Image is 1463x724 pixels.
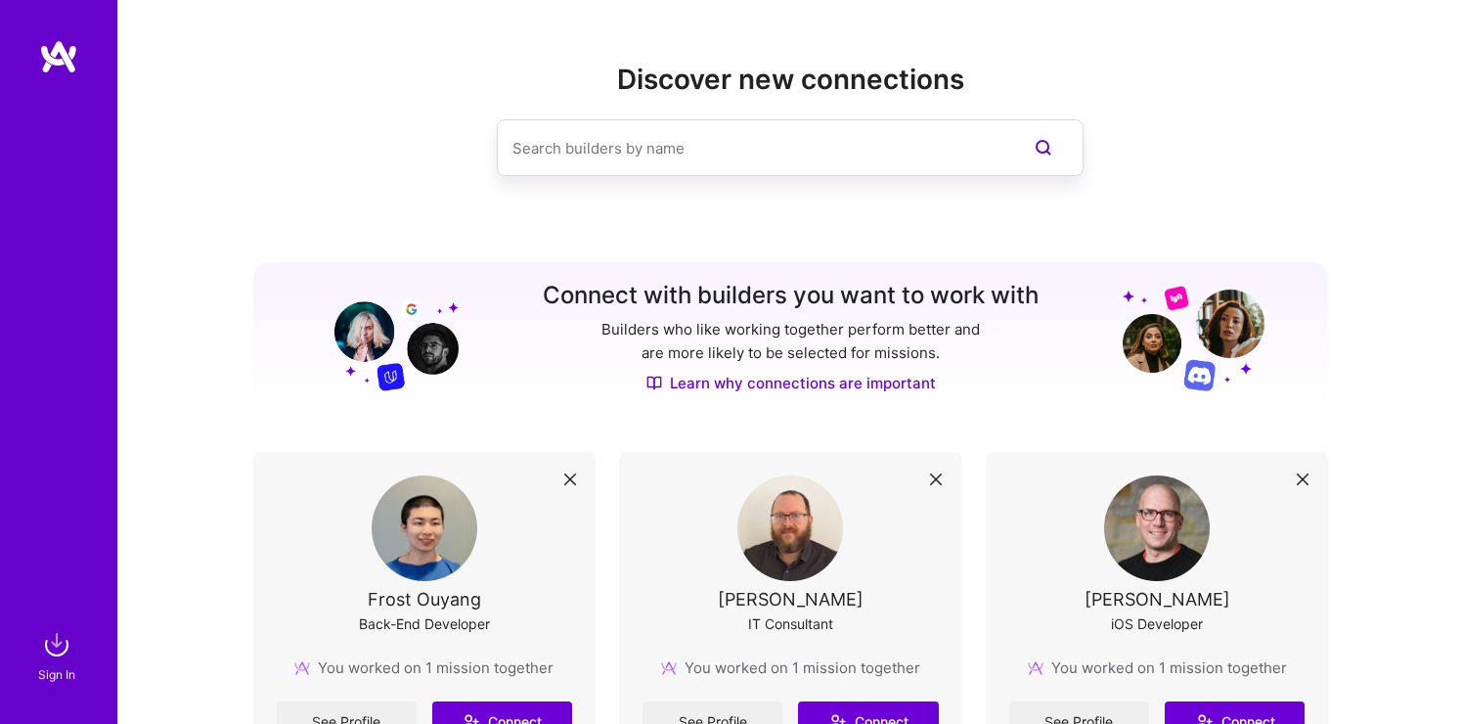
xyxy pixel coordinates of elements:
i: icon Close [564,474,576,485]
div: You worked on 1 mission together [294,657,554,678]
h3: Connect with builders you want to work with [543,282,1039,310]
img: User Avatar [1104,475,1210,581]
h2: Discover new connections [253,64,1329,96]
i: icon SearchPurple [1032,136,1055,159]
img: Grow your network [1123,285,1264,391]
a: sign inSign In [41,625,76,685]
input: Search builders by name [512,123,990,173]
img: Grow your network [317,284,459,391]
img: mission icon [661,660,677,676]
img: mission icon [1028,660,1043,676]
div: You worked on 1 mission together [661,657,920,678]
div: Back-End Developer [359,613,490,634]
p: Builders who like working together perform better and are more likely to be selected for missions. [598,318,984,365]
div: Sign In [38,664,75,685]
div: IT Consultant [748,613,833,634]
div: You worked on 1 mission together [1028,657,1287,678]
img: User Avatar [372,475,477,581]
div: Frost Ouyang [368,589,481,610]
img: Discover [646,375,662,391]
i: icon Close [930,474,942,485]
img: logo [39,39,78,74]
img: User Avatar [737,475,843,581]
a: Learn why connections are important [646,373,936,393]
img: mission icon [294,660,310,676]
img: sign in [37,625,76,664]
div: [PERSON_NAME] [1085,589,1230,610]
div: iOS Developer [1111,613,1203,634]
i: icon Close [1297,474,1308,485]
div: [PERSON_NAME] [718,589,864,610]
